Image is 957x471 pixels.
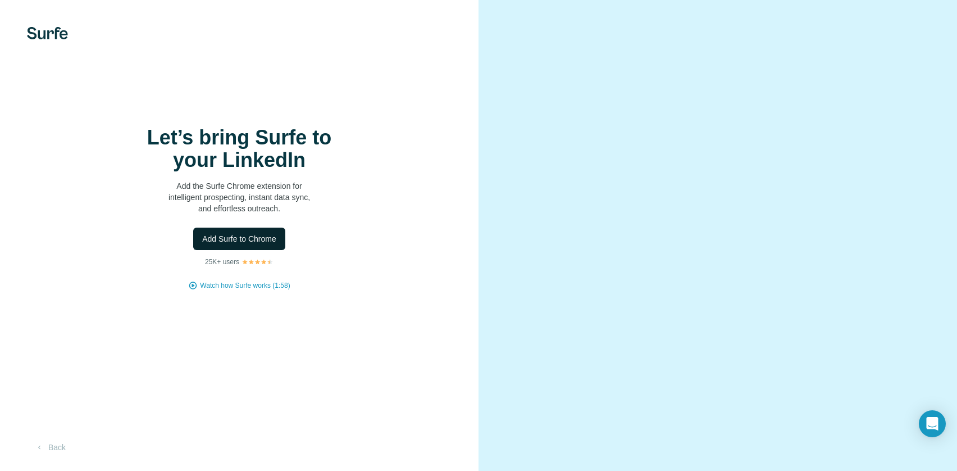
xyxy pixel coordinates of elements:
[127,180,352,214] p: Add the Surfe Chrome extension for intelligent prospecting, instant data sync, and effortless out...
[27,437,74,458] button: Back
[200,280,290,291] button: Watch how Surfe works (1:58)
[127,126,352,171] h1: Let’s bring Surfe to your LinkedIn
[919,410,946,437] div: Open Intercom Messenger
[205,257,239,267] p: 25K+ users
[202,233,276,244] span: Add Surfe to Chrome
[241,259,274,265] img: Rating Stars
[193,228,285,250] button: Add Surfe to Chrome
[27,27,68,39] img: Surfe's logo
